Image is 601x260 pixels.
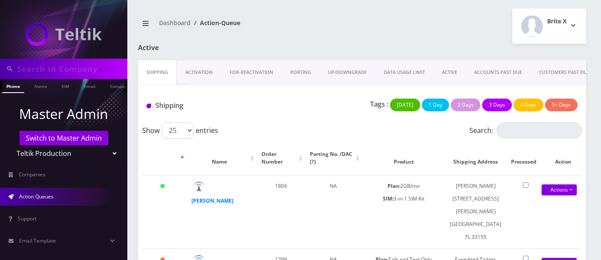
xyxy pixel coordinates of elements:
th: Porting No. /DAC (?): activate to sort column ascending [306,142,362,174]
td: 2GB/mo 3-in-1 SIM Kit [362,175,445,248]
a: Email [79,79,100,92]
a: Company [106,79,134,92]
button: 5+ Days [545,99,578,111]
td: [PERSON_NAME] [STREET_ADDRESS][PERSON_NAME] [GEOGRAPHIC_DATA] FL 33155 [446,175,506,248]
a: Activation [177,60,221,85]
a: CUSTOMERS PAST DUE [531,60,598,85]
a: Phone [2,79,24,93]
label: Search: [469,122,582,138]
th: : activate to sort column descending [143,142,186,174]
button: 4 Days [514,99,543,111]
b: SIM: [383,195,393,202]
a: DATA USAGE LIMIT [375,60,433,85]
th: Product [362,142,445,174]
select: Showentries [162,122,194,138]
a: ACCOUNTS PAST DUE [466,60,531,85]
th: Processed: activate to sort column ascending [506,142,545,174]
button: Brite X [512,8,586,44]
img: Shipping [146,104,151,108]
img: Teltik Production [25,23,102,46]
th: Shipping Address [446,142,506,174]
th: Name: activate to sort column ascending [187,142,256,174]
a: UP/DOWNGRADE [320,60,375,85]
a: Shipping [138,60,177,85]
span: Action Queues [19,193,53,200]
a: Dashboard [159,19,191,27]
td: NA [306,175,362,248]
th: Action [546,142,581,174]
a: Switch to Master Admin [20,131,108,145]
li: Action-Queue [191,18,240,27]
a: PORTING [282,60,320,85]
button: [DATE] [390,99,420,111]
b: Plan: [388,182,400,189]
th: Order Number: activate to sort column ascending [257,142,305,174]
button: 1 Day [422,99,449,111]
span: Support [18,215,37,222]
h2: Brite X [547,18,567,25]
input: Search in Company [17,61,125,77]
a: FOR-REActivation [221,60,282,85]
button: 3 Days [482,99,512,111]
h1: Active [138,44,279,52]
td: 1804 [257,175,305,248]
button: 2 Days [451,99,480,111]
p: Tags : [370,99,388,109]
a: [PERSON_NAME] [191,197,233,204]
a: Actions [542,184,577,195]
input: Search: [497,122,582,138]
span: Email Template [19,237,56,244]
h1: Shipping [146,102,282,110]
span: Companies [19,171,45,178]
nav: breadcrumb [138,14,356,38]
a: Name [30,79,51,92]
label: Show entries [142,122,218,138]
a: SIM [57,79,73,92]
a: ACTIVE [433,60,466,85]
